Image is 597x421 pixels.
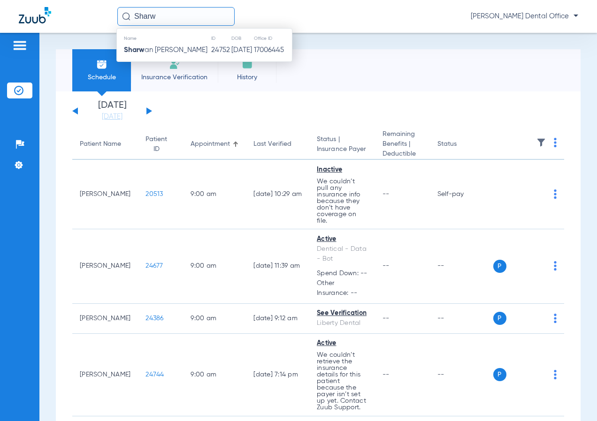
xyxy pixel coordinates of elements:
[145,135,176,154] div: Patient ID
[317,244,367,264] div: Dentical - Data - Bot
[383,263,390,269] span: --
[317,308,367,318] div: See Verification
[183,160,246,229] td: 9:00 AM
[383,149,422,159] span: Deductible
[79,73,124,82] span: Schedule
[211,44,231,57] td: 24752
[211,33,231,44] th: ID
[183,304,246,334] td: 9:00 AM
[84,101,140,121] li: [DATE]
[183,334,246,416] td: 9:00 AM
[253,33,292,44] th: Office ID
[317,278,367,298] span: Other Insurance: --
[145,135,167,154] div: Patient ID
[430,129,493,160] th: Status
[191,139,230,149] div: Appointment
[96,59,107,70] img: Schedule
[471,12,578,21] span: [PERSON_NAME] Dental Office
[80,139,130,149] div: Patient Name
[383,371,390,378] span: --
[124,46,207,53] span: an [PERSON_NAME]
[246,304,309,334] td: [DATE] 9:12 AM
[145,191,163,197] span: 20513
[12,40,27,51] img: hamburger-icon
[253,139,291,149] div: Last Verified
[554,314,557,323] img: group-dot-blue.svg
[225,73,269,82] span: History
[317,234,367,244] div: Active
[231,44,253,57] td: [DATE]
[246,334,309,416] td: [DATE] 7:14 PM
[72,304,138,334] td: [PERSON_NAME]
[138,73,211,82] span: Insurance Verification
[117,7,235,26] input: Search for patients
[383,191,390,197] span: --
[317,178,367,224] p: We couldn’t pull any insurance info because they don’t have coverage on file.
[317,269,367,278] span: Spend Down: --
[72,160,138,229] td: [PERSON_NAME]
[430,334,493,416] td: --
[80,139,121,149] div: Patient Name
[309,129,375,160] th: Status |
[383,315,390,322] span: --
[317,338,367,348] div: Active
[145,371,164,378] span: 24744
[430,304,493,334] td: --
[169,59,180,70] img: Manual Insurance Verification
[183,229,246,304] td: 9:00 AM
[191,139,238,149] div: Appointment
[493,260,506,273] span: P
[242,59,253,70] img: History
[145,315,163,322] span: 24386
[72,334,138,416] td: [PERSON_NAME]
[550,376,597,421] iframe: Chat Widget
[19,7,51,23] img: Zuub Logo
[554,189,557,199] img: group-dot-blue.svg
[253,44,292,57] td: 17006445
[117,33,211,44] th: Name
[317,318,367,328] div: Liberty Dental
[430,229,493,304] td: --
[231,33,253,44] th: DOB
[84,112,140,121] a: [DATE]
[124,46,145,53] strong: Sharw
[317,352,367,411] p: We couldn’t retrieve the insurance details for this patient because the payer isn’t set up yet. C...
[72,229,138,304] td: [PERSON_NAME]
[554,261,557,271] img: group-dot-blue.svg
[554,138,557,147] img: group-dot-blue.svg
[145,263,163,269] span: 24677
[317,165,367,175] div: Inactive
[317,144,367,154] span: Insurance Payer
[430,160,493,229] td: Self-pay
[554,370,557,379] img: group-dot-blue.svg
[375,129,430,160] th: Remaining Benefits |
[493,312,506,325] span: P
[536,138,546,147] img: filter.svg
[246,229,309,304] td: [DATE] 11:39 AM
[253,139,302,149] div: Last Verified
[493,368,506,381] span: P
[122,12,130,21] img: Search Icon
[246,160,309,229] td: [DATE] 10:29 AM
